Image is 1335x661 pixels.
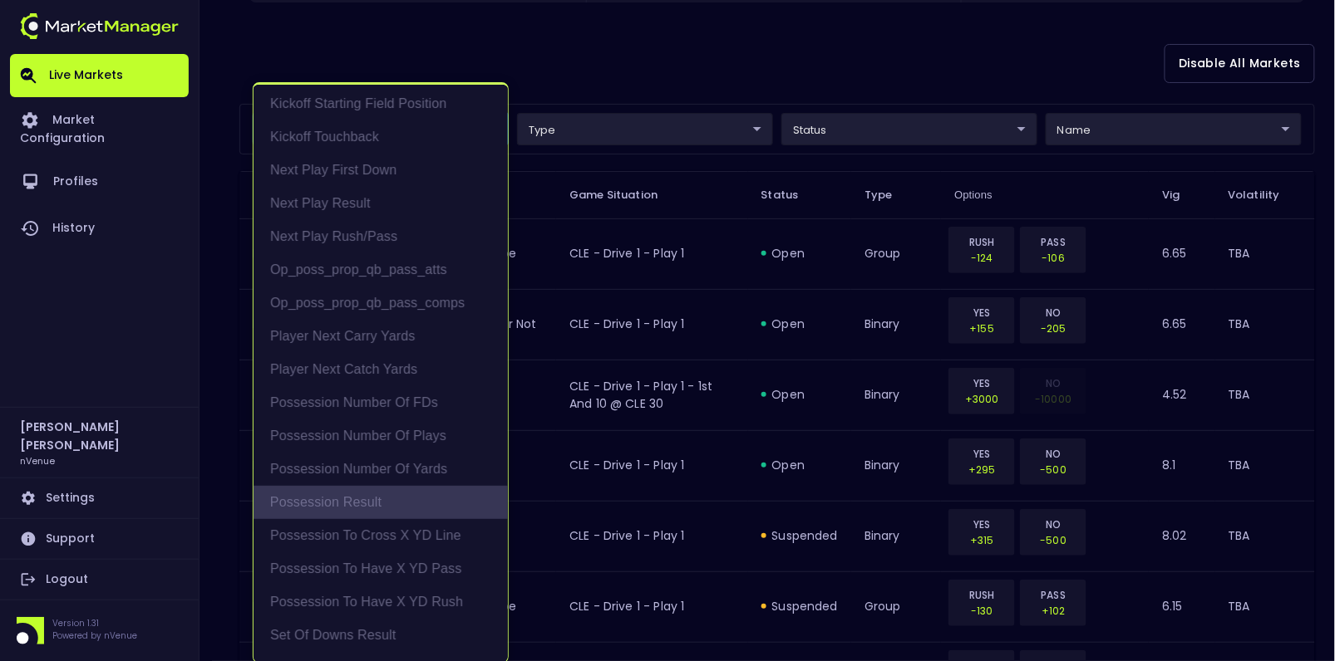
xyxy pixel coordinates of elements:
[254,187,508,220] li: Next Play Result
[254,286,508,320] li: op_poss_prop_qb_pass_comps
[254,220,508,253] li: Next Play Rush/Pass
[254,486,508,519] li: Possession Result
[254,253,508,286] li: op_poss_prop_qb_pass_atts
[254,386,508,419] li: Possession Number of FDs
[254,87,508,120] li: Kickoff Starting Field Position
[254,619,508,652] li: Set of Downs Result
[254,353,508,386] li: Player Next Catch Yards
[254,552,508,585] li: Possession to Have X YD Pass
[254,453,508,486] li: Possession Number of Yards
[254,120,508,154] li: Kickoff Touchback
[254,320,508,353] li: Player Next Carry Yards
[254,585,508,619] li: Possession to Have X YD Rush
[254,154,508,187] li: Next Play First Down
[254,519,508,552] li: Possession to Cross X YD Line
[254,419,508,453] li: Possession Number of Plays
